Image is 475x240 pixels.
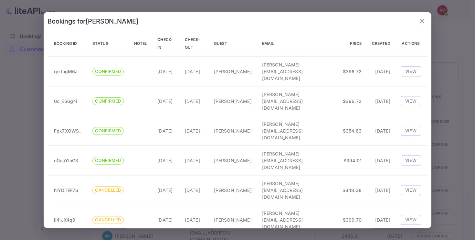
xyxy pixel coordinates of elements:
[54,157,82,164] p: nGcaYlnG3
[262,210,332,230] p: [PERSON_NAME][EMAIL_ADDRESS][DOMAIN_NAME]
[343,157,362,164] p: $394.01
[185,68,204,75] p: [DATE]
[180,31,209,57] th: Check-out
[54,68,82,75] p: ryzIugM6J
[214,187,252,194] p: [PERSON_NAME]
[401,96,421,106] button: View
[343,216,362,223] p: $399.70
[157,127,174,134] p: [DATE]
[214,157,252,164] p: [PERSON_NAME]
[367,31,396,57] th: Created
[87,31,129,57] th: Status
[185,187,204,194] p: [DATE]
[214,68,252,75] p: [PERSON_NAME]
[185,127,204,134] p: [DATE]
[93,98,123,105] span: CONFIRMED
[396,31,428,57] th: Actions
[262,150,332,171] p: [PERSON_NAME][EMAIL_ADDRESS][DOMAIN_NAME]
[93,217,123,223] span: CANCELLED
[93,187,123,194] span: CANCELLED
[262,180,332,200] p: [PERSON_NAME][EMAIL_ADDRESS][DOMAIN_NAME]
[93,128,123,134] span: CONFIRMED
[372,127,390,134] p: [DATE]
[152,31,180,57] th: Check-in
[185,98,204,105] p: [DATE]
[157,187,174,194] p: [DATE]
[401,156,421,165] button: View
[372,157,390,164] p: [DATE]
[157,98,174,105] p: [DATE]
[337,31,367,57] th: Price
[129,31,153,57] th: Hotel
[93,68,123,75] span: CONFIRMED
[48,31,87,57] th: Booking ID
[54,216,82,223] p: jI4lJX4q9
[185,157,204,164] p: [DATE]
[157,157,174,164] p: [DATE]
[401,185,421,195] button: View
[372,68,390,75] p: [DATE]
[93,157,123,164] span: CONFIRMED
[157,216,174,223] p: [DATE]
[257,31,337,57] th: Email
[372,216,390,223] p: [DATE]
[262,91,332,111] p: [PERSON_NAME][EMAIL_ADDRESS][DOMAIN_NAME]
[185,216,204,223] p: [DATE]
[401,67,421,76] button: View
[54,127,82,134] p: Fpk7XOWS_
[214,216,252,223] p: [PERSON_NAME]
[157,68,174,75] p: [DATE]
[54,187,82,194] p: hlYDTEF7S
[343,127,362,134] p: $354.63
[343,68,362,75] p: $396.72
[401,126,421,136] button: View
[372,98,390,105] p: [DATE]
[401,215,421,225] button: View
[209,31,257,57] th: Guest
[262,121,332,141] p: [PERSON_NAME][EMAIL_ADDRESS][DOMAIN_NAME]
[214,98,252,105] p: [PERSON_NAME]
[343,187,362,194] p: $348.38
[262,61,332,82] p: [PERSON_NAME][EMAIL_ADDRESS][DOMAIN_NAME]
[214,127,252,134] p: [PERSON_NAME]
[48,17,138,25] h2: Bookings for [PERSON_NAME]
[372,187,390,194] p: [DATE]
[54,98,82,105] p: 0c_ES6g4i
[343,98,362,105] p: $396.72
